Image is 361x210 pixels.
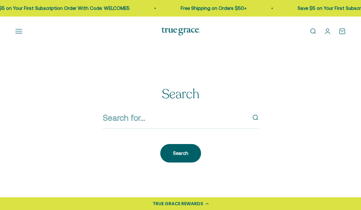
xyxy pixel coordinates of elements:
[162,87,199,101] h1: Search
[153,200,203,207] div: TRUE GRACE REWARDS
[103,111,247,125] input: Search
[177,5,242,11] a: Free Shipping on Orders $50+
[173,149,188,157] div: Search
[160,144,201,163] button: Search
